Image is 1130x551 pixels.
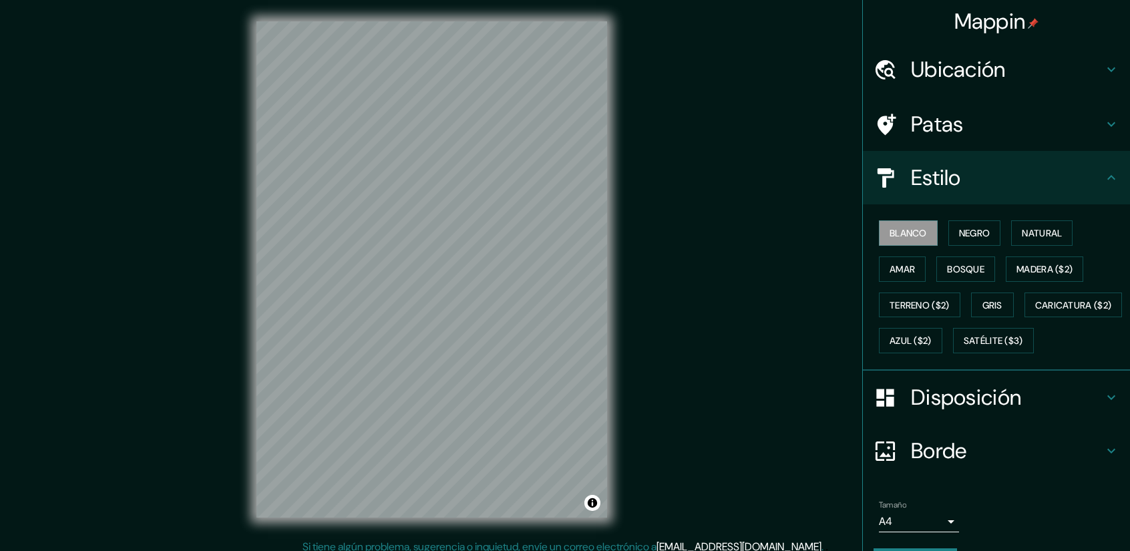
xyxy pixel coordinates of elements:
font: Amar [890,263,915,275]
font: Ubicación [911,55,1006,83]
font: Mappin [954,7,1026,35]
iframe: Lanzador de widgets de ayuda [1011,499,1115,536]
button: Amar [879,256,926,282]
font: Blanco [890,227,927,239]
div: Borde [863,424,1130,478]
button: Blanco [879,220,938,246]
font: A4 [879,514,892,528]
font: Negro [959,227,990,239]
font: Terreno ($2) [890,299,950,311]
div: Patas [863,98,1130,151]
div: Ubicación [863,43,1130,96]
font: Satélite ($3) [964,335,1023,347]
font: Disposición [911,383,1021,411]
button: Gris [971,293,1014,318]
button: Satélite ($3) [953,328,1034,353]
font: Natural [1022,227,1062,239]
button: Activar o desactivar atribución [584,495,600,511]
button: Caricatura ($2) [1024,293,1123,318]
font: Azul ($2) [890,335,932,347]
font: Patas [911,110,964,138]
button: Natural [1011,220,1073,246]
div: Estilo [863,151,1130,204]
button: Bosque [936,256,995,282]
font: Caricatura ($2) [1035,299,1112,311]
canvas: Mapa [256,21,607,518]
button: Terreno ($2) [879,293,960,318]
font: Borde [911,437,967,465]
div: A4 [879,511,959,532]
font: Tamaño [879,500,906,510]
button: Negro [948,220,1001,246]
font: Estilo [911,164,961,192]
button: Madera ($2) [1006,256,1083,282]
font: Madera ($2) [1016,263,1073,275]
font: Gris [982,299,1002,311]
button: Azul ($2) [879,328,942,353]
font: Bosque [947,263,984,275]
div: Disposición [863,371,1130,424]
img: pin-icon.png [1028,18,1039,29]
